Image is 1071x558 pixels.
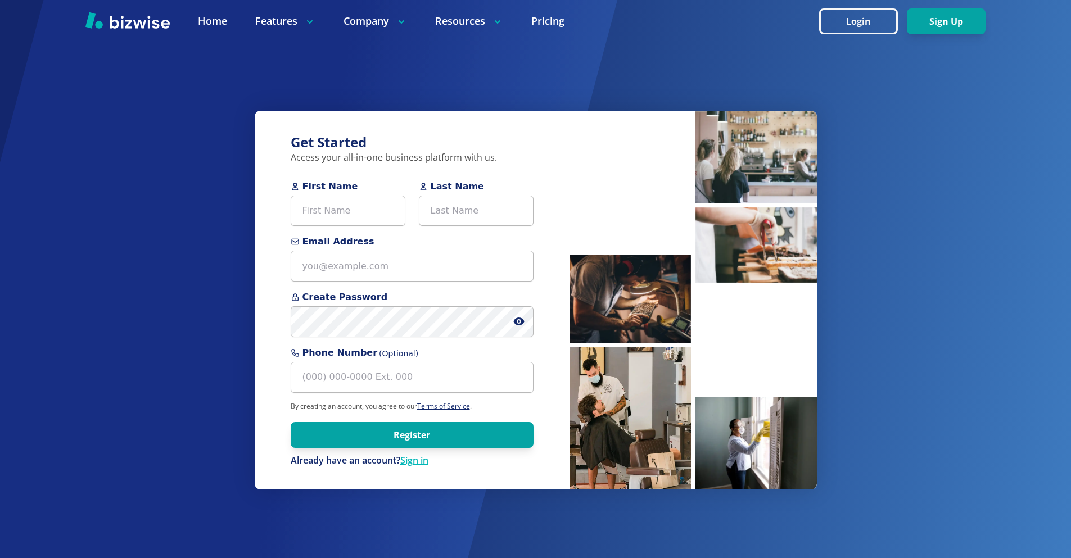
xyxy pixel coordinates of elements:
span: Last Name [419,180,534,193]
h3: Get Started [291,133,534,152]
img: Cleaner sanitizing windows [695,397,817,489]
input: Last Name [419,196,534,226]
a: Sign Up [907,16,986,27]
span: Create Password [291,291,534,304]
input: you@example.com [291,251,534,282]
img: Man working on laptop [695,287,817,392]
span: Phone Number [291,346,534,360]
span: Email Address [291,235,534,248]
span: First Name [291,180,405,193]
a: Sign in [400,454,428,466]
a: Home [198,14,227,28]
p: Features [255,14,315,28]
input: First Name [291,196,405,226]
p: Company [344,14,407,28]
p: Access your all-in-one business platform with us. [291,152,534,164]
a: Login [819,16,907,27]
img: Bizwise Logo [85,12,170,29]
p: Already have an account? [291,455,534,467]
img: Man inspecting coffee beans [570,255,691,343]
button: Sign Up [907,8,986,34]
img: Pastry chef making pastries [695,207,817,283]
img: Hairstylist blow drying hair [570,111,691,250]
a: Pricing [531,14,564,28]
button: Register [291,422,534,448]
div: Already have an account?Sign in [291,455,534,467]
button: Login [819,8,898,34]
p: By creating an account, you agree to our . [291,402,534,411]
a: Terms of Service [417,401,470,411]
img: People waiting at coffee bar [695,111,817,203]
p: Resources [435,14,503,28]
img: Barber cutting hair [570,347,691,489]
input: (000) 000-0000 Ext. 000 [291,362,534,393]
span: (Optional) [379,348,418,360]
